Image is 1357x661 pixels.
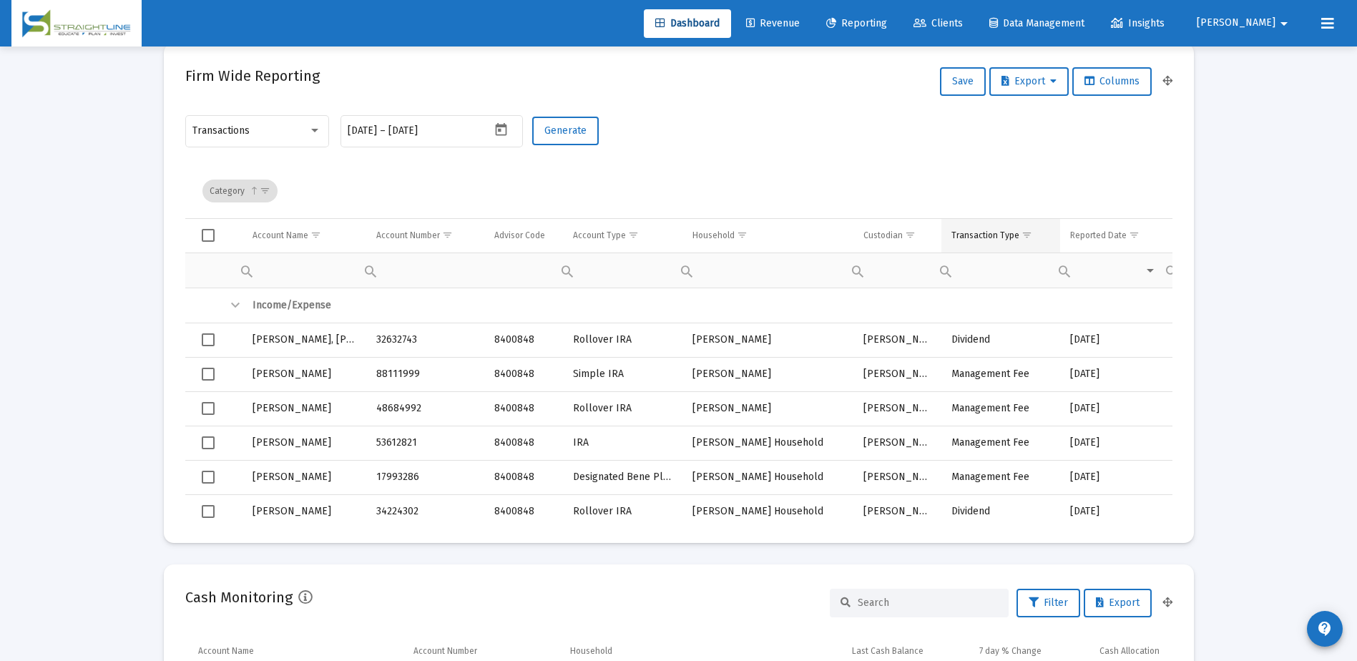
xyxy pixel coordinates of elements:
[682,494,854,529] td: [PERSON_NAME] Household
[746,17,800,29] span: Revenue
[532,117,599,145] button: Generate
[1099,9,1176,38] a: Insights
[941,219,1060,253] td: Column Transaction Type
[905,230,916,240] span: Show filter options for column 'Custodian'
[1060,426,1167,460] td: [DATE]
[243,494,367,529] td: [PERSON_NAME]
[202,471,215,484] div: Select row
[202,402,215,415] div: Select row
[348,125,377,137] input: Start date
[1197,17,1275,29] span: [PERSON_NAME]
[380,125,386,137] span: –
[484,219,564,253] td: Column Advisor Code
[484,323,564,357] td: 8400848
[1084,75,1140,87] span: Columns
[376,230,440,241] div: Account Number
[563,426,682,460] td: IRA
[243,323,367,357] td: [PERSON_NAME], [PERSON_NAME] ([PERSON_NAME])
[198,645,254,657] div: Account Name
[858,597,998,609] input: Search
[563,219,682,253] td: Column Account Type
[1072,67,1152,96] button: Columns
[941,426,1060,460] td: Management Fee
[853,357,941,391] td: [PERSON_NAME]
[484,460,564,494] td: 8400848
[852,645,924,657] div: Last Cash Balance
[185,64,320,87] h2: Firm Wide Reporting
[979,645,1042,657] div: 7 day % Change
[253,230,308,241] div: Account Name
[1060,357,1167,391] td: [DATE]
[388,125,457,137] input: End date
[902,9,974,38] a: Clients
[243,391,367,426] td: [PERSON_NAME]
[692,230,735,241] div: Household
[1316,620,1333,637] mat-icon: contact_support
[682,323,854,357] td: [PERSON_NAME]
[1060,494,1167,529] td: [DATE]
[978,9,1096,38] a: Data Management
[1099,645,1160,657] div: Cash Allocation
[563,323,682,357] td: Rollover IRA
[735,9,811,38] a: Revenue
[682,253,854,288] td: Filter cell
[853,253,941,288] td: Filter cell
[1060,323,1167,357] td: [DATE]
[442,230,453,240] span: Show filter options for column 'Account Number'
[1167,219,1270,253] td: Column Security Type
[941,391,1060,426] td: Management Fee
[366,460,484,494] td: 17993286
[413,645,477,657] div: Account Number
[260,185,270,196] span: Show filter options for column 'undefined'
[1001,75,1057,87] span: Export
[941,323,1060,357] td: Dividend
[737,230,748,240] span: Show filter options for column 'Household'
[853,426,941,460] td: [PERSON_NAME]
[366,219,484,253] td: Column Account Number
[941,494,1060,529] td: Dividend
[682,391,854,426] td: [PERSON_NAME]
[941,357,1060,391] td: Management Fee
[815,9,898,38] a: Reporting
[202,333,215,346] div: Select row
[366,391,484,426] td: 48684992
[1111,17,1165,29] span: Insights
[853,323,941,357] td: [PERSON_NAME]
[192,124,250,137] span: Transactions
[951,230,1019,241] div: Transaction Type
[563,357,682,391] td: Simple IRA
[989,67,1069,96] button: Export
[544,124,587,137] span: Generate
[1070,230,1127,241] div: Reported Date
[221,288,243,323] td: Collapse
[1084,589,1152,617] button: Export
[1060,253,1167,288] td: Filter cell
[366,426,484,460] td: 53612821
[366,323,484,357] td: 32632743
[573,230,626,241] div: Account Type
[202,505,215,518] div: Select row
[1129,230,1140,240] span: Show filter options for column 'Reported Date'
[202,436,215,449] div: Select row
[853,460,941,494] td: [PERSON_NAME]
[484,357,564,391] td: 8400848
[22,9,131,38] img: Dashboard
[491,119,511,140] button: Open calendar
[1275,9,1293,38] mat-icon: arrow_drop_down
[863,230,903,241] div: Custodian
[853,494,941,529] td: [PERSON_NAME]
[243,460,367,494] td: [PERSON_NAME]
[853,219,941,253] td: Column Custodian
[1060,391,1167,426] td: [DATE]
[940,67,986,96] button: Save
[494,230,545,241] div: Advisor Code
[563,494,682,529] td: Rollover IRA
[682,460,854,494] td: [PERSON_NAME] Household
[913,17,963,29] span: Clients
[682,219,854,253] td: Column Household
[366,494,484,529] td: 34224302
[243,253,367,288] td: Filter cell
[484,426,564,460] td: 8400848
[243,357,367,391] td: [PERSON_NAME]
[682,357,854,391] td: [PERSON_NAME]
